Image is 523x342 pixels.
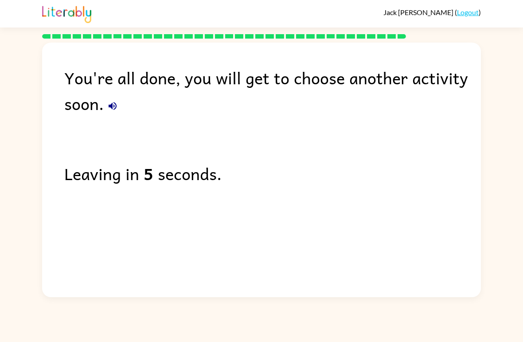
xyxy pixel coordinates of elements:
[457,8,479,16] a: Logout
[42,4,91,23] img: Literably
[144,161,153,186] b: 5
[64,161,481,186] div: Leaving in seconds.
[383,8,455,16] span: Jack [PERSON_NAME]
[64,65,481,116] div: You're all done, you will get to choose another activity soon.
[383,8,481,16] div: ( )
